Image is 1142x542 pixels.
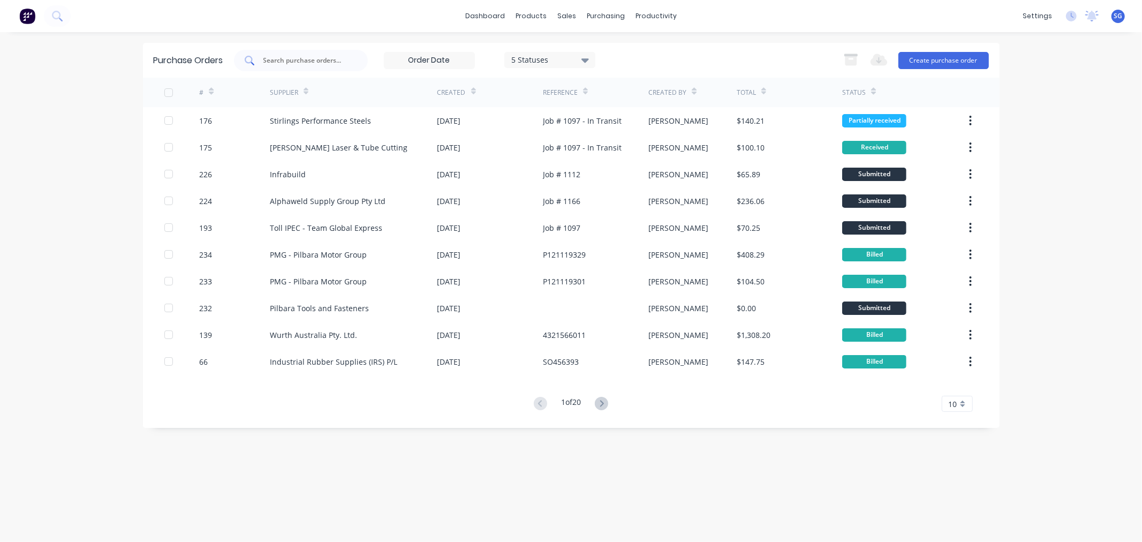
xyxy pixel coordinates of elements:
[648,356,708,367] div: [PERSON_NAME]
[199,356,208,367] div: 66
[648,249,708,260] div: [PERSON_NAME]
[199,88,203,97] div: #
[437,356,461,367] div: [DATE]
[437,249,461,260] div: [DATE]
[842,221,906,235] div: Submitted
[648,222,708,234] div: [PERSON_NAME]
[648,303,708,314] div: [PERSON_NAME]
[552,8,581,24] div: sales
[737,195,765,207] div: $236.06
[543,276,586,287] div: P121119301
[511,54,588,65] div: 5 Statuses
[270,115,371,126] div: Stirlings Performance Steels
[270,356,397,367] div: Industrial Rubber Supplies (IRS) P/L
[543,222,580,234] div: Job # 1097
[384,52,474,69] input: Order Date
[1114,11,1123,21] span: SG
[842,328,906,342] div: Billed
[437,115,461,126] div: [DATE]
[199,222,212,234] div: 193
[737,222,760,234] div: $70.25
[543,249,586,260] div: P121119329
[270,88,298,97] div: Supplier
[437,329,461,341] div: [DATE]
[648,195,708,207] div: [PERSON_NAME]
[842,275,906,288] div: Billed
[262,55,351,66] input: Search purchase orders...
[737,303,756,314] div: $0.00
[842,194,906,208] div: Submitted
[630,8,682,24] div: productivity
[199,249,212,260] div: 234
[543,115,622,126] div: Job # 1097 - In Transit
[842,355,906,368] div: Billed
[199,303,212,314] div: 232
[648,169,708,180] div: [PERSON_NAME]
[842,302,906,315] div: Submitted
[199,115,212,126] div: 176
[270,249,367,260] div: PMG - Pilbara Motor Group
[737,249,765,260] div: $408.29
[648,115,708,126] div: [PERSON_NAME]
[199,329,212,341] div: 139
[437,222,461,234] div: [DATE]
[19,8,35,24] img: Factory
[648,142,708,153] div: [PERSON_NAME]
[648,88,686,97] div: Created By
[199,142,212,153] div: 175
[737,356,765,367] div: $147.75
[270,329,357,341] div: Wurth Australia Pty. Ltd.
[199,276,212,287] div: 233
[842,114,906,127] div: Partially received
[737,142,765,153] div: $100.10
[737,88,756,97] div: Total
[543,88,578,97] div: Reference
[737,329,770,341] div: $1,308.20
[543,169,580,180] div: Job # 1112
[437,88,466,97] div: Created
[270,222,382,234] div: Toll IPEC - Team Global Express
[199,169,212,180] div: 226
[1017,8,1057,24] div: settings
[437,303,461,314] div: [DATE]
[460,8,510,24] a: dashboard
[842,88,866,97] div: Status
[437,142,461,153] div: [DATE]
[270,195,385,207] div: Alphaweld Supply Group Pty Ltd
[543,142,622,153] div: Job # 1097 - In Transit
[437,169,461,180] div: [DATE]
[737,169,760,180] div: $65.89
[510,8,552,24] div: products
[270,303,369,314] div: Pilbara Tools and Fasteners
[270,142,407,153] div: [PERSON_NAME] Laser & Tube Cutting
[842,168,906,181] div: Submitted
[270,169,306,180] div: Infrabuild
[648,329,708,341] div: [PERSON_NAME]
[842,141,906,154] div: Received
[581,8,630,24] div: purchasing
[561,396,581,412] div: 1 of 20
[648,276,708,287] div: [PERSON_NAME]
[199,195,212,207] div: 224
[437,195,461,207] div: [DATE]
[737,276,765,287] div: $104.50
[949,398,957,410] span: 10
[154,54,223,67] div: Purchase Orders
[543,356,579,367] div: SO456393
[737,115,765,126] div: $140.21
[842,248,906,261] div: Billed
[270,276,367,287] div: PMG - Pilbara Motor Group
[437,276,461,287] div: [DATE]
[543,329,586,341] div: 4321566011
[543,195,580,207] div: Job # 1166
[898,52,989,69] button: Create purchase order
